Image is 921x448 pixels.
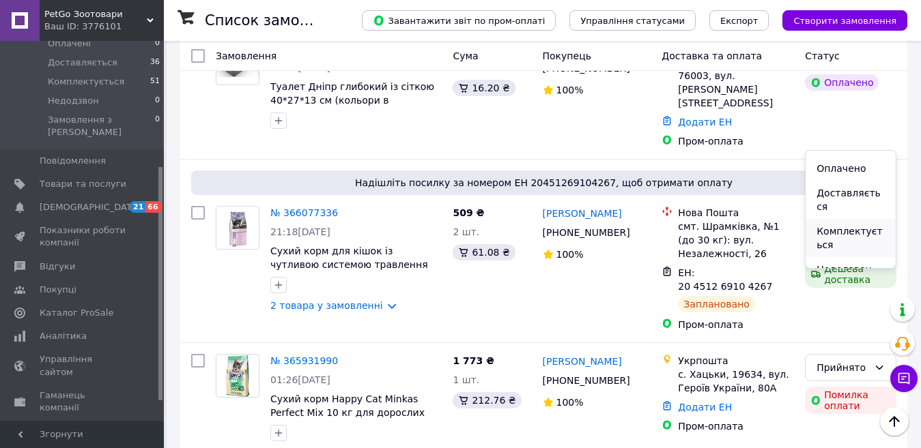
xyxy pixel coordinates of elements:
span: Повідомлення [40,155,106,167]
span: 2 шт. [453,226,479,237]
a: Фото товару [216,354,259,398]
div: с. Хацьки, 19634, вул. Героїв України, 80А [678,368,794,395]
span: Надішліть посилку за номером ЕН 20451269104267, щоб отримати оплату [197,176,891,190]
button: Створити замовлення [782,10,907,31]
div: Прийнято [817,360,868,375]
div: [PHONE_NUMBER] [540,371,633,390]
a: Створити замовлення [769,14,907,25]
span: 21:18[DATE] [270,226,330,237]
span: 1 шт. [453,374,479,385]
span: 21 [130,201,145,213]
span: Показники роботи компанії [40,224,126,249]
span: PetGo Зоотовари [44,8,147,20]
span: 509 ₴ [453,207,484,218]
span: Аналітика [40,330,87,342]
div: Оплачено [805,74,879,91]
span: 100% [556,249,584,260]
button: Управління статусами [569,10,696,31]
div: Укрпошта [678,354,794,368]
div: смт. Шрамківка, №1 (до 30 кг): вул. Незалежності, 26 [678,220,794,260]
span: Оплачені [48,38,91,50]
a: Додати ЕН [678,402,732,413]
span: Покупець [543,50,591,61]
button: Завантажити звіт по пром-оплаті [362,10,556,31]
h1: Список замовлень [205,12,343,29]
span: 36 [150,57,160,69]
div: Нова Пошта [678,206,794,220]
div: [GEOGRAPHIC_DATA], 76003, вул. [PERSON_NAME][STREET_ADDRESS] [678,55,794,110]
span: Каталог ProSale [40,307,113,319]
div: 16.20 ₴ [453,80,515,96]
span: 0 [155,114,160,138]
li: Оплачено [806,156,896,181]
button: Чат з покупцем [890,365,918,392]
span: 100% [556,397,584,408]
span: Комплектується [48,76,124,88]
a: Фото товару [216,206,259,250]
a: 2 товара у замовленні [270,300,383,311]
a: Додати ЕН [678,117,732,128]
span: Створити замовлення [793,16,896,26]
span: Завантажити звіт по пром-оплаті [373,14,545,27]
span: Доставка та оплата [662,50,762,61]
span: Замовлення з [PERSON_NAME] [48,114,155,138]
span: 0 [155,95,160,107]
span: ЕН: 20 4512 6910 4267 [678,267,772,292]
span: 66 [145,201,161,213]
span: Cума [453,50,478,61]
span: Покупці [40,284,76,296]
span: Статус [805,50,840,61]
span: Управління сайтом [40,353,126,378]
span: [DEMOGRAPHIC_DATA] [40,201,141,213]
span: Недодзвон [48,95,99,107]
span: 51 [150,76,160,88]
div: [PHONE_NUMBER] [540,223,633,242]
a: № 365931990 [270,355,338,366]
button: Наверх [880,407,909,436]
div: Пром-оплата [678,134,794,148]
div: 212.76 ₴ [453,392,521,408]
span: Гаманець компанії [40,389,126,414]
div: Дешева доставка [805,260,896,288]
div: 61.08 ₴ [453,244,515,260]
div: Ваш ID: 3776101 [44,20,164,33]
span: Експорт [720,16,759,26]
img: Фото товару [225,355,251,397]
a: Туалет Дніпр глибокий із сіткою 40*27*13 см (кольори в асортименті) [270,81,434,119]
span: 01:26[DATE] [270,374,330,385]
span: Замовлення [216,50,277,61]
span: Доставляється [48,57,117,69]
a: [PERSON_NAME] [543,355,622,368]
span: 1 773 ₴ [453,355,494,366]
img: Фото товару [216,207,259,248]
li: Недодзвон [806,257,896,282]
span: 100% [556,85,584,95]
a: [PERSON_NAME] [543,207,622,220]
span: Управління статусами [580,16,685,26]
a: Сухий корм Happy Cat Minkas Perfect Mix 10 кг для дорослих кішок, з птицею, ягням та рисом [270,393,436,432]
button: Експорт [709,10,769,31]
span: Відгуки [40,260,75,273]
a: Сухий корм для кішок із чутливою системою травлення від 1 року Carpathian Pet Food Sensitive 1,5 кг [270,245,428,297]
div: Пром-оплата [678,419,794,433]
li: Комплектується [806,219,896,257]
span: Товари та послуги [40,178,126,190]
li: Доставляється [806,181,896,219]
div: Заплановано [678,296,755,312]
span: 0 [155,38,160,50]
a: № 366077336 [270,207,338,218]
div: Помилка оплати [805,387,896,414]
div: Пром-оплата [678,318,794,331]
